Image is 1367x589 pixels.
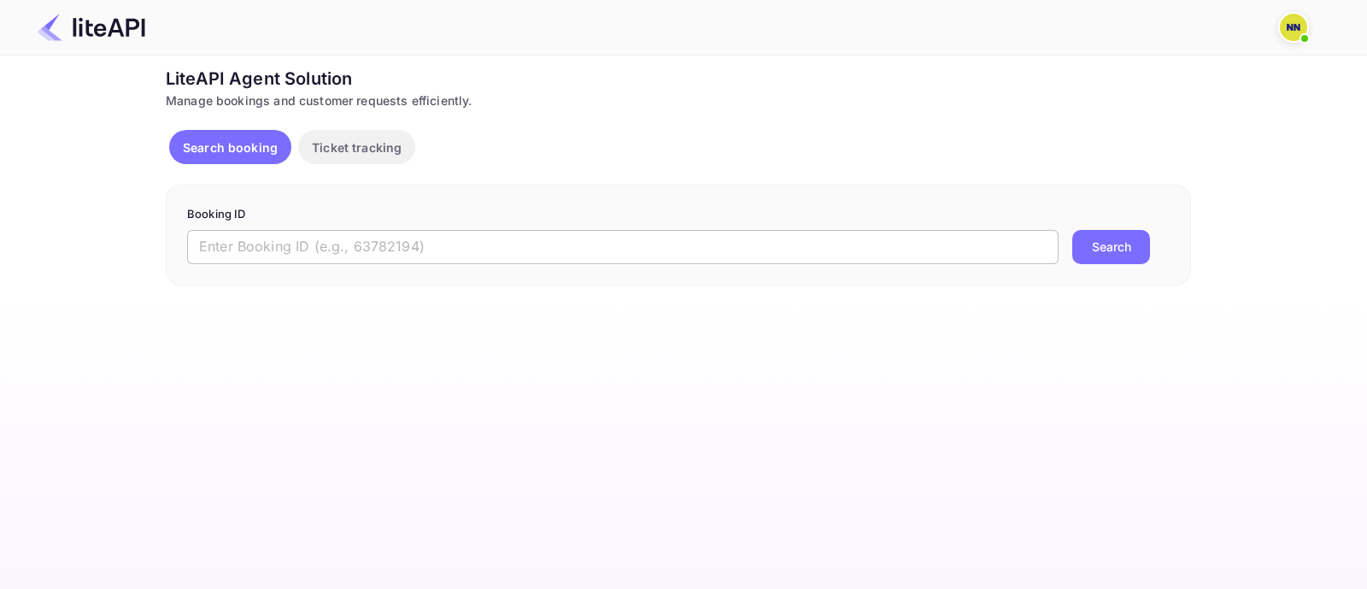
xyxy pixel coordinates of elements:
[187,230,1059,264] input: Enter Booking ID (e.g., 63782194)
[312,138,402,156] p: Ticket tracking
[1280,14,1307,41] img: N/A N/A
[166,66,1191,91] div: LiteAPI Agent Solution
[183,138,278,156] p: Search booking
[187,206,1170,223] p: Booking ID
[166,91,1191,109] div: Manage bookings and customer requests efficiently.
[38,14,145,41] img: LiteAPI Logo
[1072,230,1150,264] button: Search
